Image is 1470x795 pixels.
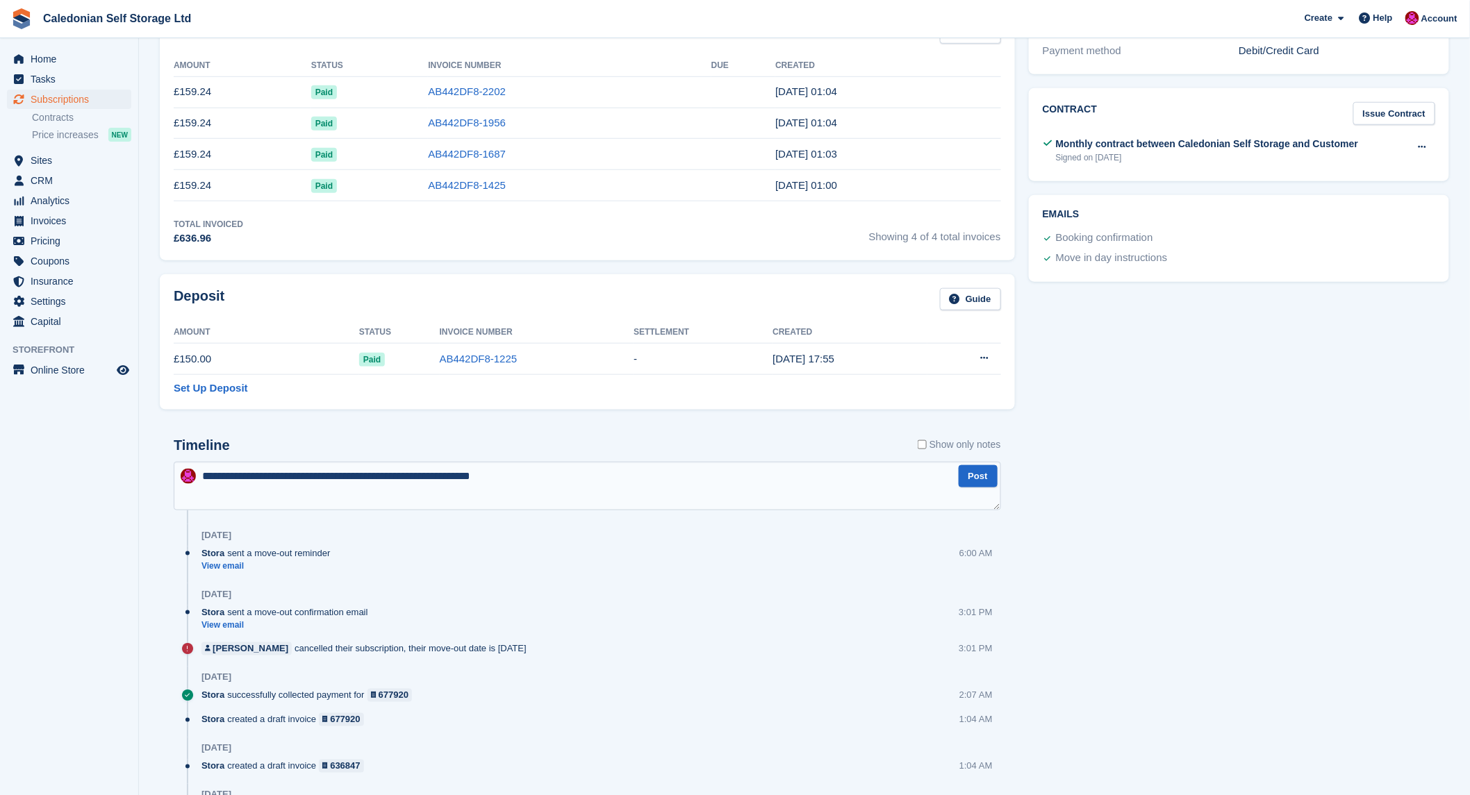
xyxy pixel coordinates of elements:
div: 1:04 AM [959,713,993,726]
a: AB442DF8-1687 [428,148,506,160]
th: Amount [174,55,311,77]
span: Subscriptions [31,90,114,109]
span: Insurance [31,271,114,291]
div: Signed on [DATE] [1056,151,1359,164]
span: Home [31,49,114,69]
time: 2025-08-06 00:04:33 UTC [775,85,837,97]
a: 677920 [367,689,413,702]
time: 2025-04-23 16:55:57 UTC [773,353,834,365]
span: Pricing [31,231,114,251]
h2: Deposit [174,288,224,311]
a: View email [201,619,375,631]
a: Contracts [32,111,131,124]
a: Caledonian Self Storage Ltd [38,7,197,30]
div: Booking confirmation [1056,230,1153,246]
span: Capital [31,312,114,331]
div: sent a move-out confirmation email [201,605,375,619]
span: Price increases [32,128,99,142]
span: CRM [31,171,114,190]
div: cancelled their subscription, their move-out date is [DATE] [201,642,534,655]
th: Invoice Number [440,321,634,344]
span: Stora [201,713,224,726]
span: Analytics [31,191,114,210]
td: £159.24 [174,170,311,201]
a: menu [7,312,131,331]
th: Amount [174,321,359,344]
span: Create [1305,11,1332,25]
div: NEW [108,128,131,142]
a: Guide [940,288,1001,311]
label: Show only notes [918,437,1001,452]
th: Status [311,55,429,77]
td: £150.00 [174,344,359,375]
div: £636.96 [174,231,243,246]
a: menu [7,151,131,170]
span: Online Store [31,360,114,380]
span: Coupons [31,251,114,271]
span: Stora [201,689,224,702]
td: £159.24 [174,76,311,108]
a: menu [7,251,131,271]
td: £159.24 [174,108,311,139]
div: 3:01 PM [959,642,992,655]
span: Showing 4 of 4 total invoices [869,218,1001,246]
a: menu [7,49,131,69]
a: menu [7,171,131,190]
th: Invoice Number [428,55,711,77]
div: 6:00 AM [959,546,993,560]
div: Payment method [1043,43,1239,59]
div: Monthly contract between Caledonian Self Storage and Customer [1056,137,1359,151]
span: Paid [311,179,337,193]
time: 2025-07-06 00:04:15 UTC [775,117,837,128]
a: AB442DF8-2202 [428,85,506,97]
div: 3:01 PM [959,605,992,619]
span: Stora [201,760,224,773]
div: sent a move-out reminder [201,546,337,560]
a: Issue Contract [1353,102,1435,125]
div: [DATE] [201,530,231,541]
a: menu [7,360,131,380]
div: successfully collected payment for [201,689,419,702]
a: AB442DF8-1425 [428,179,506,191]
img: Donald Mathieson [181,469,196,484]
div: Debit/Credit Card [1239,43,1435,59]
time: 2025-06-06 00:03:07 UTC [775,148,837,160]
span: Paid [311,148,337,162]
th: Settlement [634,321,773,344]
span: Stora [201,605,224,619]
th: Status [359,321,440,344]
img: stora-icon-8386f47178a22dfd0bd8f6a31ec36ba5ce8667c1dd55bd0f319d3a0aa187defe.svg [11,8,32,29]
input: Show only notes [918,437,927,452]
div: [DATE] [201,743,231,754]
button: Post [959,465,998,488]
span: Stora [201,546,224,560]
a: View email [201,560,337,572]
span: Tasks [31,69,114,89]
time: 2025-05-06 00:00:17 UTC [775,179,837,191]
h2: Emails [1043,209,1435,220]
span: Paid [311,85,337,99]
span: Invoices [31,211,114,231]
h2: Contract [1043,102,1098,125]
div: 677920 [330,713,360,726]
div: [PERSON_NAME] [213,642,288,655]
div: 677920 [379,689,408,702]
th: Created [773,321,927,344]
div: [DATE] [201,589,231,600]
th: Due [711,55,775,77]
a: Set Up Deposit [174,380,248,396]
div: 2:07 AM [959,689,993,702]
th: Created [775,55,1000,77]
div: created a draft invoice [201,713,371,726]
span: Account [1421,12,1457,26]
span: Settings [31,292,114,311]
span: Storefront [13,343,138,357]
span: Paid [311,117,337,131]
h2: Timeline [174,437,230,453]
div: 1:04 AM [959,760,993,773]
a: menu [7,292,131,311]
a: menu [7,211,131,231]
td: £159.24 [174,139,311,170]
a: Preview store [115,362,131,378]
div: created a draft invoice [201,760,371,773]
